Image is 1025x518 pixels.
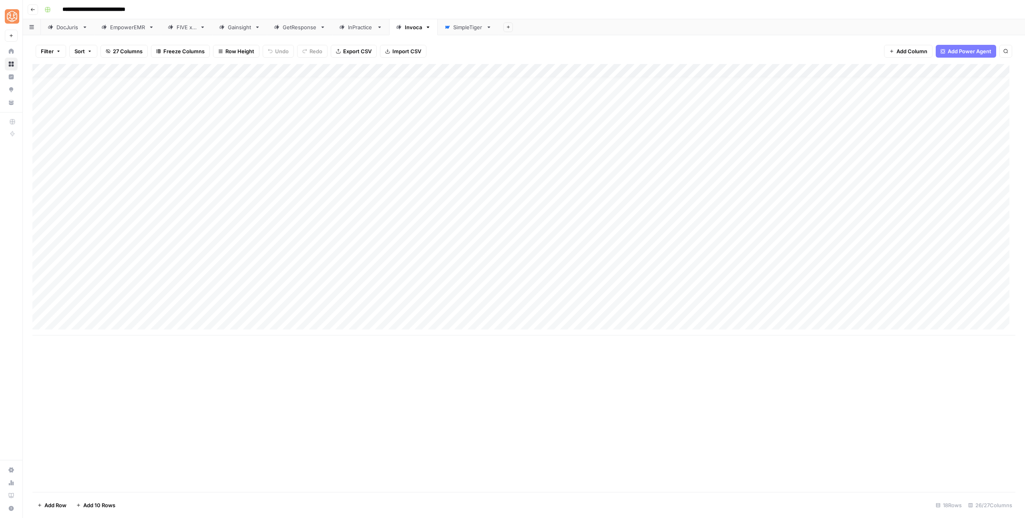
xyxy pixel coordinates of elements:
button: Redo [297,45,328,58]
span: Redo [310,47,322,55]
div: EmpowerEMR [110,23,145,31]
a: Learning Hub [5,489,18,502]
button: Undo [263,45,294,58]
a: Insights [5,70,18,83]
span: Sort [74,47,85,55]
button: Filter [36,45,66,58]
img: SimpleTiger Logo [5,9,19,24]
button: 27 Columns [100,45,148,58]
button: Row Height [213,45,259,58]
span: Freeze Columns [163,47,205,55]
button: Add Power Agent [936,45,996,58]
div: InPractice [348,23,374,31]
button: Add Column [884,45,933,58]
span: Add Power Agent [948,47,991,55]
a: Browse [5,58,18,70]
a: DocJuris [41,19,94,35]
span: Undo [275,47,289,55]
div: DocJuris [56,23,79,31]
span: Add Row [44,501,66,509]
a: GetResponse [267,19,332,35]
span: Add 10 Rows [83,501,115,509]
a: Invoca [389,19,438,35]
a: InPractice [332,19,389,35]
a: Usage [5,476,18,489]
a: SimpleTiger [438,19,498,35]
div: FIVE x 5 [177,23,197,31]
div: SimpleTiger [453,23,483,31]
span: Add Column [896,47,927,55]
button: Help + Support [5,502,18,515]
div: Invoca [405,23,422,31]
a: Settings [5,464,18,476]
a: Home [5,45,18,58]
div: Gainsight [228,23,251,31]
span: 27 Columns [113,47,143,55]
button: Export CSV [331,45,377,58]
button: Workspace: SimpleTiger [5,6,18,26]
span: Import CSV [392,47,421,55]
a: Your Data [5,96,18,109]
div: 18 Rows [933,499,965,512]
span: Export CSV [343,47,372,55]
div: GetResponse [283,23,317,31]
span: Row Height [225,47,254,55]
a: Opportunities [5,83,18,96]
span: Filter [41,47,54,55]
button: Freeze Columns [151,45,210,58]
button: Sort [69,45,97,58]
a: Gainsight [212,19,267,35]
a: EmpowerEMR [94,19,161,35]
button: Add Row [32,499,71,512]
div: 26/27 Columns [965,499,1015,512]
a: FIVE x 5 [161,19,212,35]
button: Add 10 Rows [71,499,120,512]
button: Import CSV [380,45,426,58]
